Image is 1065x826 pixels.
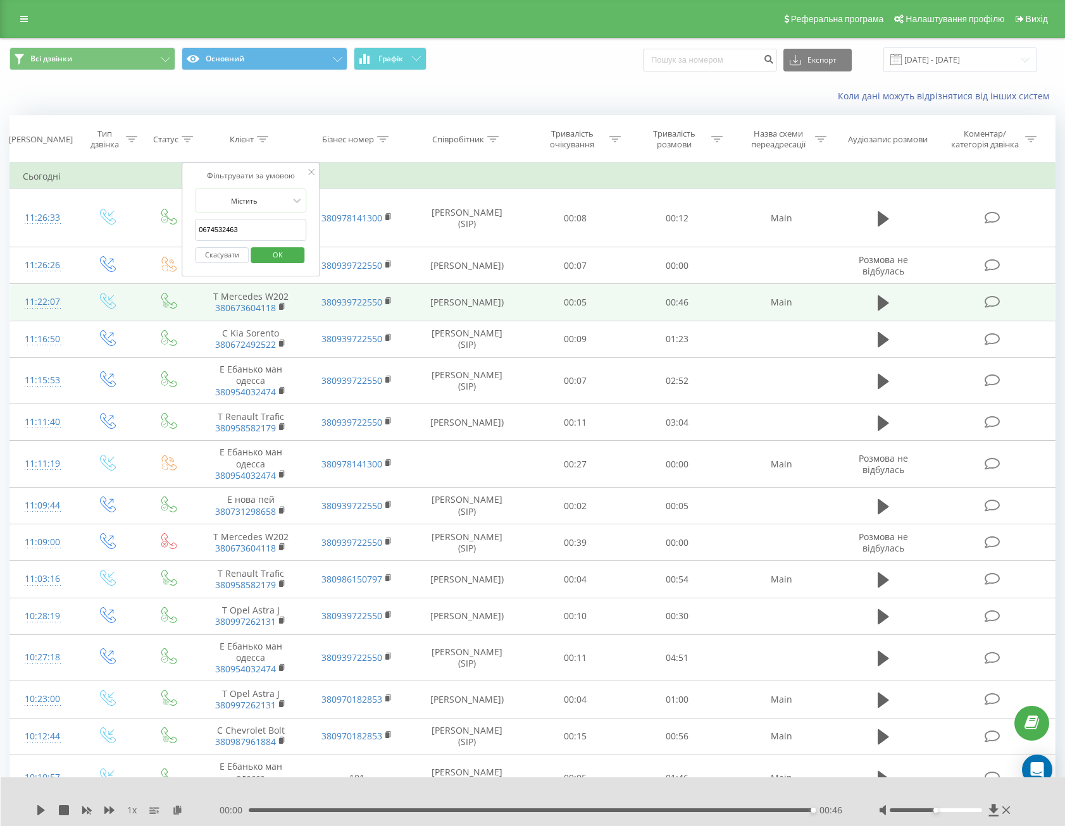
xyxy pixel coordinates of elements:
div: 11:03:16 [23,567,63,591]
a: 380997262131 [215,615,276,627]
div: 11:15:53 [23,368,63,393]
td: [PERSON_NAME]) [410,284,525,321]
td: 00:12 [626,189,728,247]
div: Аудіозапис розмови [848,134,928,145]
td: [PERSON_NAME]) [410,247,525,284]
td: 01:46 [626,755,728,801]
span: Розмова не відбулась [859,531,908,554]
td: Main [728,441,835,488]
td: [PERSON_NAME] (SIP) [410,524,525,561]
span: 00:46 [819,804,842,817]
a: 380939722550 [321,296,382,308]
td: 00:07 [524,357,626,404]
div: [PERSON_NAME] [9,134,73,145]
a: 380978141300 [321,212,382,224]
div: Співробітник [432,134,484,145]
td: 00:00 [626,524,728,561]
button: Всі дзвінки [9,47,175,70]
td: Main [728,681,835,718]
td: 101 [304,755,410,801]
div: Тривалість очікування [539,128,606,150]
a: 380970182853 [321,730,382,742]
td: 00:00 [626,247,728,284]
td: Main [728,189,835,247]
td: [PERSON_NAME]) [410,681,525,718]
div: 10:27:18 [23,645,63,670]
td: Т Mercedes W202 [197,524,304,561]
a: 380954032474 [215,469,276,481]
div: Статус [153,134,178,145]
td: 00:56 [626,718,728,755]
td: 00:05 [626,488,728,524]
a: 380997262131 [215,699,276,711]
td: Т Mercedes W202 [197,284,304,321]
td: Е Ебанько ман одесса [197,634,304,681]
td: [PERSON_NAME] (SIP) [410,755,525,801]
a: 380939722550 [321,610,382,622]
td: Е Ебанько ман одесса [197,357,304,404]
a: 380939722550 [321,333,382,345]
div: 10:10:57 [23,765,63,790]
div: 11:26:33 [23,206,63,230]
a: 380939722550 [321,500,382,512]
div: Фільтрувати за умовою [195,170,306,182]
button: Графік [354,47,427,70]
td: 01:00 [626,681,728,718]
span: Реферальна програма [791,14,884,24]
div: Accessibility label [933,808,938,813]
td: Т Opel Astra J [197,598,304,634]
td: 03:04 [626,404,728,441]
td: [PERSON_NAME]) [410,598,525,634]
div: 10:23:00 [23,687,63,712]
a: 380986150797 [321,573,382,585]
td: 00:15 [524,718,626,755]
a: 380939722550 [321,259,382,271]
td: [PERSON_NAME]) [410,561,525,598]
div: 10:12:44 [23,724,63,749]
td: С Kia Sorento [197,321,304,357]
td: Е Ебанько ман одесса [197,441,304,488]
a: 380987961884 [215,736,276,748]
td: 00:30 [626,598,728,634]
td: [PERSON_NAME] (SIP) [410,321,525,357]
div: 11:22:07 [23,290,63,314]
td: 00:07 [524,247,626,284]
button: OK [251,247,304,263]
td: 00:02 [524,488,626,524]
td: 00:05 [524,755,626,801]
div: Бізнес номер [322,134,374,145]
span: Розмова не відбулась [859,452,908,476]
td: Т Renault Trafic [197,561,304,598]
td: Т Opel Astra J [197,681,304,718]
a: 380731298658 [215,505,276,517]
span: Розмова не відбулась [859,254,908,277]
td: 01:23 [626,321,728,357]
button: Експорт [783,49,852,71]
td: Е нова пей [197,488,304,524]
div: 11:11:19 [23,452,63,476]
td: 00:00 [626,441,728,488]
span: OK [260,245,296,264]
td: [PERSON_NAME] (SIP) [410,634,525,681]
td: Main [728,284,835,321]
td: 00:04 [524,681,626,718]
td: 04:51 [626,634,728,681]
a: 380970182853 [321,693,382,705]
td: 00:10 [524,598,626,634]
a: 380673604118 [215,265,276,277]
div: 11:26:26 [23,253,63,278]
td: 00:04 [524,561,626,598]
div: Клієнт [230,134,254,145]
td: 00:08 [524,189,626,247]
button: Скасувати [195,247,249,263]
div: 10:28:19 [23,604,63,629]
a: 380939722550 [321,536,382,548]
button: Основний [182,47,347,70]
a: 380939722550 [321,416,382,428]
td: Сьогодні [10,164,1056,189]
span: 1 x [127,804,137,817]
span: Всі дзвінки [30,54,72,64]
div: Accessibility label [811,808,816,813]
div: 11:16:50 [23,327,63,352]
td: [PERSON_NAME] (SIP) [410,718,525,755]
